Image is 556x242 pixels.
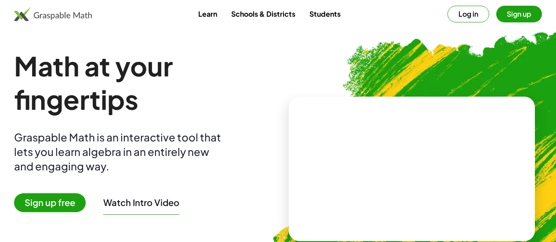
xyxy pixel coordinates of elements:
[14,49,275,116] h1: Math at your fingertips
[14,130,225,173] div: Graspable Math is an interactive tool that lets you learn algebra in an entirely new and engaging...
[14,193,86,212] span: Sign up free
[191,6,224,22] a: Learn
[302,6,348,22] a: Students
[496,6,542,22] button: Sign up
[224,6,302,22] a: Schools & Districts
[103,197,179,208] button: Watch Intro Video
[447,6,489,22] button: Log in
[346,136,478,202] video: What is this? This is dynamic math notation. Dynamic math notation plays a central role in how Gr...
